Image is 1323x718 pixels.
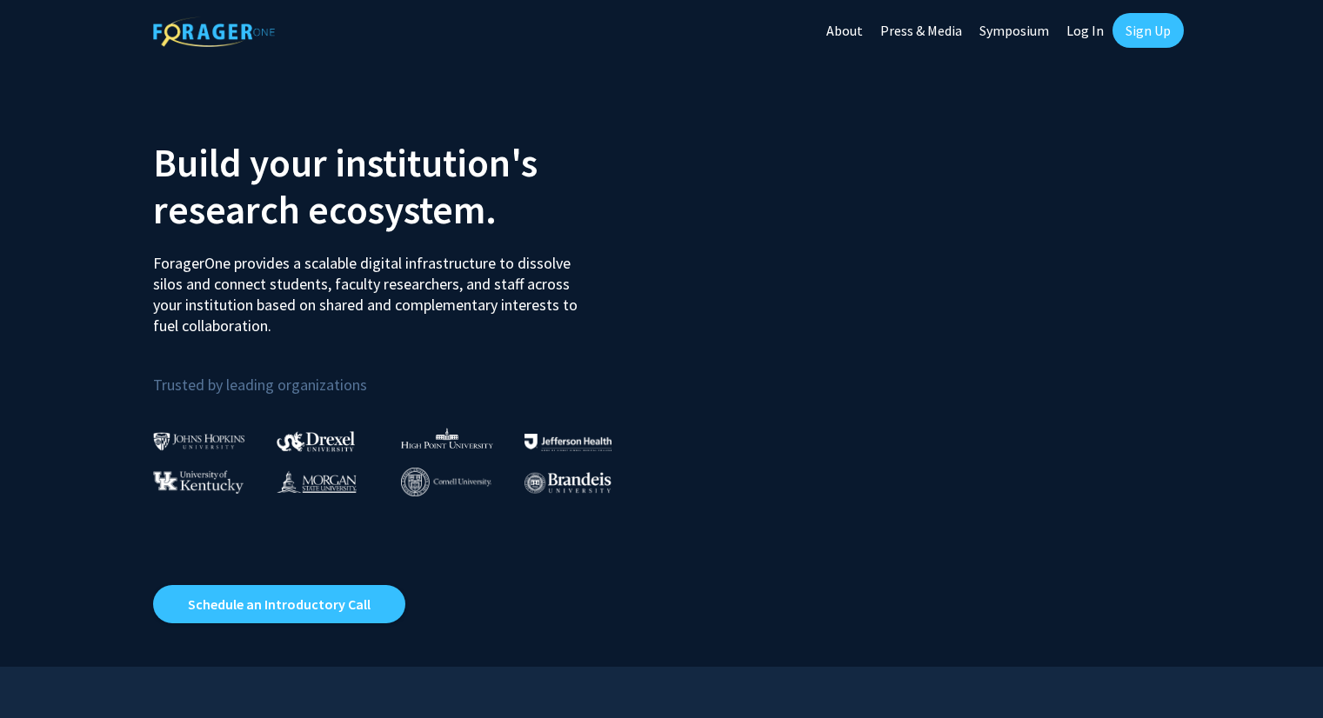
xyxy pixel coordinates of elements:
img: Cornell University [401,468,491,496]
p: Trusted by leading organizations [153,350,649,398]
img: Thomas Jefferson University [525,434,611,450]
p: ForagerOne provides a scalable digital infrastructure to dissolve silos and connect students, fac... [153,240,590,336]
a: Sign Up [1113,13,1184,48]
img: High Point University [401,428,493,449]
a: Opens in a new tab [153,585,405,623]
img: Morgan State University [277,470,357,493]
img: University of Kentucky [153,470,244,494]
img: Drexel University [277,431,355,451]
img: Brandeis University [525,472,611,494]
img: Johns Hopkins University [153,432,245,450]
img: ForagerOne Logo [153,17,275,47]
h2: Build your institution's research ecosystem. [153,139,649,233]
